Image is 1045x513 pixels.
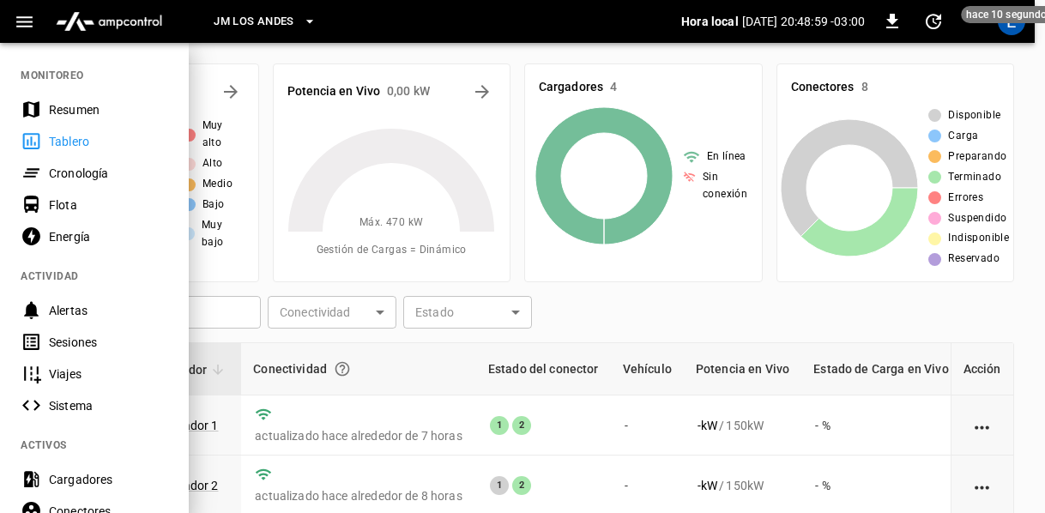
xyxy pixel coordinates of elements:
[49,302,168,319] div: Alertas
[49,365,168,383] div: Viajes
[49,133,168,150] div: Tablero
[49,471,168,488] div: Cargadores
[49,397,168,414] div: Sistema
[681,13,739,30] p: Hora local
[49,196,168,214] div: Flota
[49,334,168,351] div: Sesiones
[49,228,168,245] div: Energía
[214,12,293,32] span: JM LOS ANDES
[742,13,865,30] p: [DATE] 20:48:59 -03:00
[920,8,947,35] button: Establecer intervalo de actualización
[49,165,168,182] div: Cronología
[49,101,168,118] div: Resumen
[49,5,169,38] img: ampcontrol.io logotipo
